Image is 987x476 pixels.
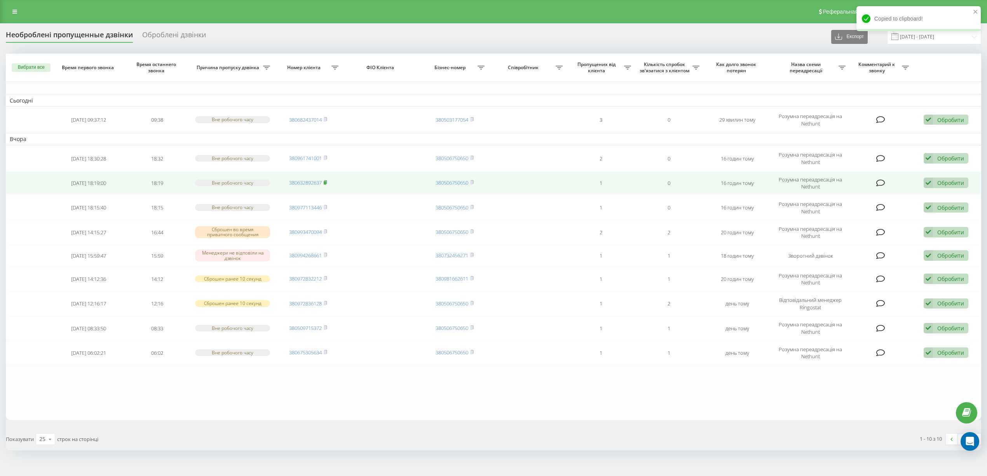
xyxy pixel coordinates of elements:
[204,275,262,282] font: Сброшен ранее 10 секунд
[289,275,322,282] a: 380972832212
[668,155,670,162] font: 0
[790,61,822,74] font: Назва схеми переадресації
[937,252,964,259] font: Обробити
[289,349,322,356] a: 380675305634
[289,252,322,259] a: 380994268661
[207,226,258,238] font: Сброшен во время приватного сообщения
[721,252,754,259] font: 18 годин тому
[10,135,26,143] font: Вчора
[779,151,842,165] font: Розумна переадресація на Nethunt
[600,325,602,332] font: 1
[204,300,262,307] font: Сброшен ранее 10 секунд
[212,155,253,162] font: Вне робочого часу
[779,113,842,127] font: Розумна переадресація на Nethunt
[508,64,539,71] font: Співробітник
[668,116,670,123] font: 0
[6,436,34,443] font: Показувати
[973,9,978,16] button: close
[289,228,322,235] a: 380993470094
[71,116,106,123] font: [DATE] 09:37:12
[10,97,33,104] font: Сьогодні
[434,64,466,71] font: Бізнес-номер
[436,252,468,259] a: 380732456271
[366,64,394,71] font: ФІО Клієнта
[151,204,163,211] font: 18:15
[436,116,468,123] a: 380503177054
[668,229,670,236] font: 2
[600,204,602,211] font: 1
[961,432,979,451] div: Відкрити Intercom Messenger
[289,324,322,331] a: 380509715372
[858,61,895,74] font: Комментарий к звонку
[640,61,689,74] font: Кількість спробок зв'язатися з клієнтом
[725,349,749,356] font: день тому
[779,225,842,239] font: Розумна переадресація на Nethunt
[725,300,749,307] font: день тому
[600,300,602,307] font: 1
[212,116,253,123] font: Вне робочого часу
[436,204,468,211] a: 380506750650
[62,64,114,71] font: Время первого звонка
[937,116,964,124] font: Обробити
[212,325,253,331] font: Вне робочого часу
[937,324,964,332] font: Обробити
[937,300,964,307] font: Обробити
[12,63,51,72] button: Вибрати все
[937,349,964,356] font: Обробити
[600,116,602,123] font: 3
[721,204,754,211] font: 16 годин тому
[779,346,842,360] font: Розумна переадресація на Nethunt
[436,349,468,356] a: 380506750650
[71,204,106,211] font: [DATE] 18:15:40
[289,179,322,186] a: 380632892637
[142,30,206,39] font: Оброблені дзвінки
[289,116,322,123] a: 380682437014
[71,349,106,356] font: [DATE] 06:02:21
[668,275,670,282] font: 1
[71,155,106,162] font: [DATE] 18:30:28
[436,179,468,186] font: 380506750650
[719,116,755,123] font: 29 хвилин тому
[847,34,864,39] font: Експорт
[600,275,602,282] font: 1
[668,252,670,259] font: 1
[831,30,868,44] button: Експорт
[779,272,842,286] font: Розумна переадресація на Nethunt
[668,300,670,307] font: 2
[920,435,942,442] font: 1 - 10 з 10
[71,325,106,332] font: [DATE] 08:33:50
[289,155,322,162] a: 380961741001
[212,204,253,211] font: Вне робочого часу
[71,300,106,307] font: [DATE] 12:16:17
[151,349,163,356] font: 06:02
[151,275,163,282] font: 14:12
[212,180,253,186] font: Вне робочого часу
[436,300,468,307] a: 380506750650
[212,349,253,356] font: Вне робочого часу
[937,179,964,187] font: Обробити
[436,324,468,331] a: 380506750650
[577,61,616,74] font: Пропущених від клієнта
[600,229,602,236] font: 2
[721,180,754,187] font: 16 годин тому
[600,349,602,356] font: 1
[779,296,842,310] font: Відповідальний менеджер Ringostat
[71,180,106,187] font: [DATE] 18:19:00
[289,300,322,307] a: 380972836128
[937,204,964,211] font: Обробити
[71,229,106,236] font: [DATE] 14:15:27
[151,252,163,259] font: 15:59
[436,228,468,235] a: 380506750650
[779,321,842,335] font: Розумна переадресація на Nethunt
[716,61,756,74] font: Как долго звонок потерян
